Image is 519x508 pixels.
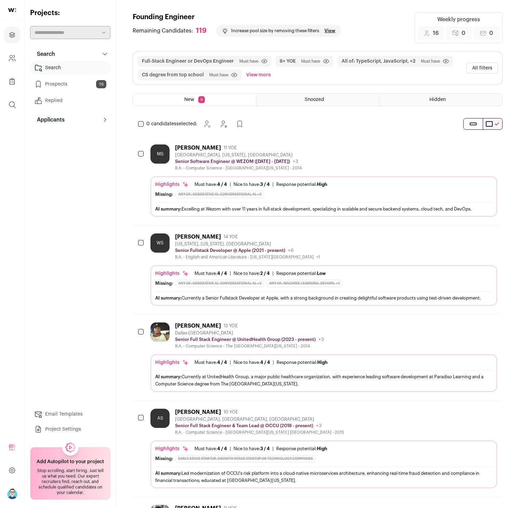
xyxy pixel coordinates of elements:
span: High [317,446,327,451]
div: B.A. - Computer Science - [GEOGRAPHIC_DATA][US_STATE] [GEOGRAPHIC_DATA] - 2015 [175,430,344,435]
a: Hidden [380,93,502,106]
span: New [184,97,194,102]
span: 11 YOE [224,145,237,151]
span: selected: [146,120,197,127]
div: Nice to have: [234,446,270,452]
span: AI summary: [155,296,182,300]
div: Must have: [195,446,227,452]
div: Missing: [155,456,173,461]
button: 8+ YOE [280,58,296,65]
div: Missing: [155,192,173,197]
div: Highlights [155,445,189,452]
button: View more [245,69,272,80]
span: 3 / 4 [260,182,270,187]
span: 0 [489,29,493,37]
div: AS [150,409,170,428]
div: [PERSON_NAME] [175,409,221,416]
span: +3 [293,159,298,164]
span: Must have [421,59,440,64]
div: 119 [196,27,207,35]
p: Applicants [33,116,65,124]
div: Response potential: [276,271,326,276]
div: Stop scrolling, start hiring. Just tell us what you need. Our expert recruiters find, reach out, ... [35,468,106,495]
span: Low [317,271,326,276]
img: 475f075d693b9a71f21b737080edc127ca374a42d3edba22696b4931feb6d599.jpg [150,322,170,342]
a: View [324,28,335,34]
span: Remaining Candidates: [133,27,193,35]
a: Email Templates [30,407,110,421]
span: 4 / 4 [217,360,227,365]
span: 14 YOE [224,234,238,240]
div: Led modernization of OCCU's risk platform into a cloud-native microservices architecture, enhanci... [155,470,492,484]
span: 0 [462,29,465,37]
p: Senior Full Stack Engineer @ UnitedHealth Group (2023 - present) [175,337,316,342]
span: 4 / 4 [260,360,270,365]
span: Must have [239,59,258,64]
a: Company and ATS Settings [4,50,20,66]
span: Hidden [429,97,446,102]
a: MS [PERSON_NAME] 11 YOE [GEOGRAPHIC_DATA], [US_STATE], [GEOGRAPHIC_DATA] Senior Software Engineer... [150,144,497,217]
span: AI summary: [155,471,182,475]
div: Any of: Generative AI, Conversational AI, +2 [176,280,264,287]
div: Response potential: [276,182,327,187]
div: MS [150,144,170,164]
a: Prospects16 [30,77,110,91]
a: [PERSON_NAME] 13 YOE Dallas-[GEOGRAPHIC_DATA] Senior Full Stack Engineer @ UnitedHealth Group (20... [150,322,497,392]
a: Company Lists [4,73,20,90]
span: 16 [433,29,439,37]
span: 8 [198,96,205,103]
span: 3 / 4 [260,446,270,451]
img: 18554173-medium_jpg [7,488,18,499]
ul: | | [195,182,327,187]
p: Senior Software Engineer @ WEZOM ([DATE] - [DATE]) [175,159,290,164]
h2: Projects: [30,8,110,18]
div: Missing: [155,281,173,286]
div: Highlights [155,359,189,366]
div: B.A. - Computer Science - The [GEOGRAPHIC_DATA][US_STATE] - 2014 [175,343,324,349]
span: Must have [209,72,228,78]
p: Senior Full Stack Engineer & Team Lead @ OCCU (2018 - present) [175,423,313,429]
a: Add Autopilot to your project Stop scrolling, start hiring. Just tell us what you need. Our exper... [30,447,110,500]
div: Any of: Generative AI, Conversational AI, +2 [176,191,264,198]
a: Projects [4,27,20,43]
div: Nice to have: [234,271,270,276]
span: +1 [316,255,320,259]
span: High [317,360,328,365]
h1: Founding Engineer [133,12,341,22]
button: Applicants [30,113,110,127]
ul: | | [195,446,327,452]
span: +3 [316,423,322,428]
div: Must have: [195,271,227,276]
div: B.A. - Computer Science - [GEOGRAPHIC_DATA][US_STATE] - 2014 [175,165,302,171]
span: 4 / 4 [217,182,227,187]
span: +3 [318,337,324,342]
div: Highlights [155,181,189,188]
div: Response potential: [276,446,327,452]
span: 0 candidates [146,122,176,126]
p: Senior Fullstack Developer @ Apple (2021 - present) [175,248,285,253]
div: Must have: [195,360,227,365]
div: B.A. - English and American Literature - [US_STATE][GEOGRAPHIC_DATA] [175,254,320,260]
a: WS [PERSON_NAME] 14 YOE [US_STATE], [US_STATE], [GEOGRAPHIC_DATA] Senior Fullstack Developer @ Ap... [150,233,497,306]
div: Currently a Senior Fullstack Developer at Apple, with a strong background in creating delightful ... [155,294,492,302]
h2: Add Autopilot to your project [37,458,104,465]
p: Increase pool size by removing these filters [231,28,319,34]
p: Search [33,50,55,58]
a: Replied [30,94,110,107]
div: Highlights [155,270,189,277]
button: Full-Stack Engineer or DevOps Engineer [142,58,234,65]
span: +6 [288,248,294,253]
a: Project Settings [30,422,110,436]
div: Weekly progress [437,15,480,24]
button: Open dropdown [7,488,18,499]
img: wellfound-shorthand-0d5821cbd27db2630d0214b213865d53afaa358527fdda9d0ea32b1df1b89c2c.svg [8,8,16,12]
div: [GEOGRAPHIC_DATA], [US_STATE], [GEOGRAPHIC_DATA] [175,152,302,158]
div: Excelling at Wezom with over 11 years in full-stack development, specializing in scalable and sec... [155,205,492,213]
div: Nice to have: [234,182,270,187]
div: Early Stage Startup, Growth Stage Startup or Technology Companies [176,455,315,462]
button: All of: TypeScript, JavaScript, +2 [342,58,415,65]
span: 10 YOE [224,409,238,415]
div: [PERSON_NAME] [175,322,221,329]
span: 2 / 4 [260,271,270,276]
span: Must have [301,59,320,64]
